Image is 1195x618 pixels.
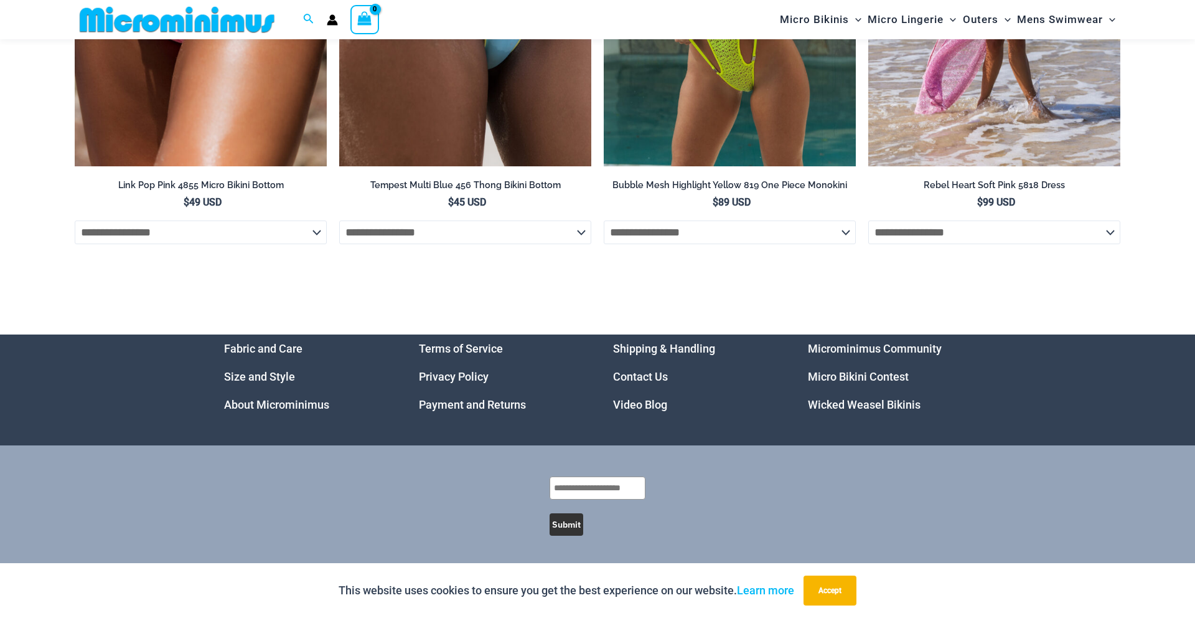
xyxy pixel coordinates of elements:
span: Mens Swimwear [1017,4,1103,36]
span: $ [977,196,983,208]
a: Terms of Service [419,342,503,355]
h2: Tempest Multi Blue 456 Thong Bikini Bottom [339,179,591,191]
span: Micro Bikinis [780,4,849,36]
span: $ [713,196,718,208]
h2: Link Pop Pink 4855 Micro Bikini Bottom [75,179,327,191]
a: Payment and Returns [419,398,526,411]
nav: Menu [419,335,583,419]
bdi: 45 USD [448,196,486,208]
aside: Footer Widget 1 [224,335,388,419]
a: Size and Style [224,370,295,383]
a: Micro Bikini Contest [808,370,909,383]
nav: Menu [224,335,388,419]
a: Learn more [737,584,794,597]
button: Accept [804,576,856,606]
h2: Bubble Mesh Highlight Yellow 819 One Piece Monokini [604,179,856,191]
img: MM SHOP LOGO FLAT [75,6,279,34]
a: Video Blog [613,398,667,411]
aside: Footer Widget 4 [808,335,972,419]
h2: Rebel Heart Soft Pink 5818 Dress [868,179,1120,191]
aside: Footer Widget 3 [613,335,777,419]
a: Rebel Heart Soft Pink 5818 Dress [868,179,1120,196]
bdi: 49 USD [184,196,222,208]
a: Privacy Policy [419,370,489,383]
nav: Menu [613,335,777,419]
span: Menu Toggle [944,4,956,36]
aside: Footer Widget 2 [419,335,583,419]
a: About Microminimus [224,398,329,411]
span: $ [448,196,454,208]
span: Menu Toggle [998,4,1011,36]
a: Microminimus Community [808,342,942,355]
a: Tempest Multi Blue 456 Thong Bikini Bottom [339,179,591,196]
a: Link Pop Pink 4855 Micro Bikini Bottom [75,179,327,196]
a: Bubble Mesh Highlight Yellow 819 One Piece Monokini [604,179,856,196]
a: Contact Us [613,370,668,383]
nav: Site Navigation [775,2,1120,37]
a: Account icon link [327,14,338,26]
button: Submit [550,513,583,536]
bdi: 89 USD [713,196,751,208]
span: Outers [963,4,998,36]
span: Menu Toggle [1103,4,1115,36]
a: OutersMenu ToggleMenu Toggle [960,4,1014,36]
a: Shipping & Handling [613,342,715,355]
span: $ [184,196,189,208]
a: Fabric and Care [224,342,302,355]
a: Wicked Weasel Bikinis [808,398,921,411]
a: View Shopping Cart, empty [350,5,379,34]
nav: Menu [808,335,972,419]
a: Micro BikinisMenu ToggleMenu Toggle [777,4,865,36]
span: Menu Toggle [849,4,861,36]
p: This website uses cookies to ensure you get the best experience on our website. [339,581,794,600]
span: Micro Lingerie [868,4,944,36]
bdi: 99 USD [977,196,1015,208]
a: Micro LingerieMenu ToggleMenu Toggle [865,4,959,36]
a: Search icon link [303,12,314,27]
a: Mens SwimwearMenu ToggleMenu Toggle [1014,4,1118,36]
